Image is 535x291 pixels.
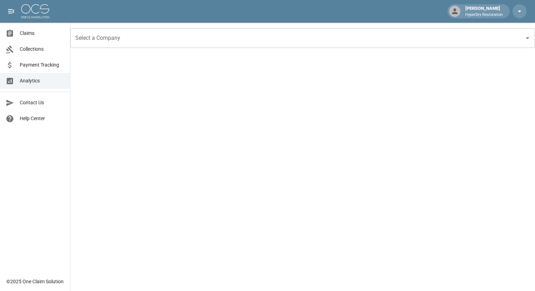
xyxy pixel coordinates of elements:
button: Open [523,33,533,43]
span: Help Center [20,115,64,122]
button: open drawer [4,4,18,18]
span: Contact Us [20,99,64,106]
img: ocs-logo-white-transparent.png [21,4,49,18]
p: HyperDry Restoration [465,12,503,18]
div: [PERSON_NAME] [463,5,505,18]
span: Analytics [20,77,64,85]
span: Collections [20,45,64,53]
span: Claims [20,30,64,37]
span: Payment Tracking [20,61,64,69]
div: © 2025 One Claim Solution [6,278,64,285]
